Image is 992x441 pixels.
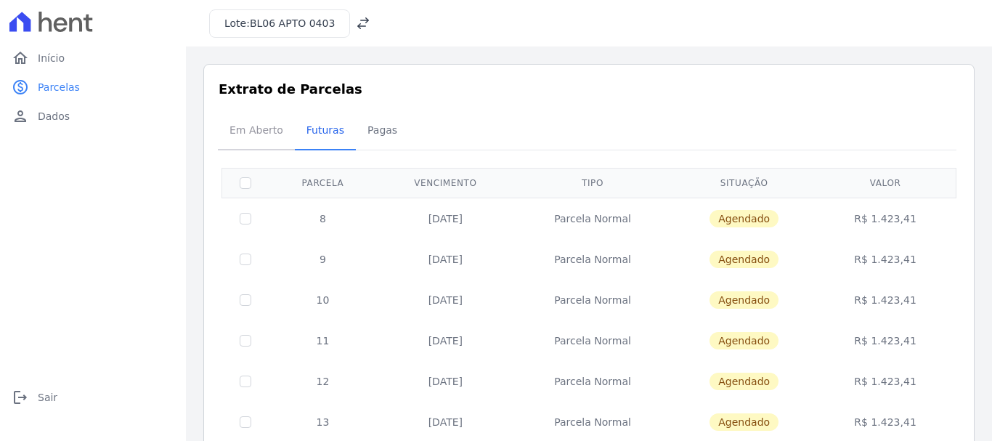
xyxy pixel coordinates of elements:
[218,113,295,150] a: Em Aberto
[514,198,671,239] td: Parcela Normal
[710,251,778,268] span: Agendado
[710,413,778,431] span: Agendado
[817,198,954,239] td: R$ 1.423,41
[269,361,377,402] td: 12
[710,373,778,390] span: Agendado
[671,168,817,198] th: Situação
[377,280,514,320] td: [DATE]
[6,73,180,102] a: paidParcelas
[514,168,671,198] th: Tipo
[377,198,514,239] td: [DATE]
[6,102,180,131] a: personDados
[38,80,80,94] span: Parcelas
[710,332,778,349] span: Agendado
[514,361,671,402] td: Parcela Normal
[377,320,514,361] td: [DATE]
[514,239,671,280] td: Parcela Normal
[269,239,377,280] td: 9
[817,320,954,361] td: R$ 1.423,41
[514,280,671,320] td: Parcela Normal
[359,116,406,145] span: Pagas
[12,78,29,96] i: paid
[38,109,70,124] span: Dados
[514,320,671,361] td: Parcela Normal
[12,108,29,125] i: person
[356,113,409,150] a: Pagas
[38,51,65,65] span: Início
[269,168,377,198] th: Parcela
[710,210,778,227] span: Agendado
[817,168,954,198] th: Valor
[377,361,514,402] td: [DATE]
[817,239,954,280] td: R$ 1.423,41
[6,383,180,412] a: logoutSair
[295,113,356,150] a: Futuras
[269,198,377,239] td: 8
[269,320,377,361] td: 11
[250,17,335,29] span: BL06 APTO 0403
[269,280,377,320] td: 10
[377,239,514,280] td: [DATE]
[38,390,57,405] span: Sair
[817,280,954,320] td: R$ 1.423,41
[12,49,29,67] i: home
[12,389,29,406] i: logout
[219,79,959,99] h3: Extrato de Parcelas
[224,16,335,31] h3: Lote:
[377,168,514,198] th: Vencimento
[817,361,954,402] td: R$ 1.423,41
[6,44,180,73] a: homeInício
[298,116,353,145] span: Futuras
[710,291,778,309] span: Agendado
[221,116,292,145] span: Em Aberto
